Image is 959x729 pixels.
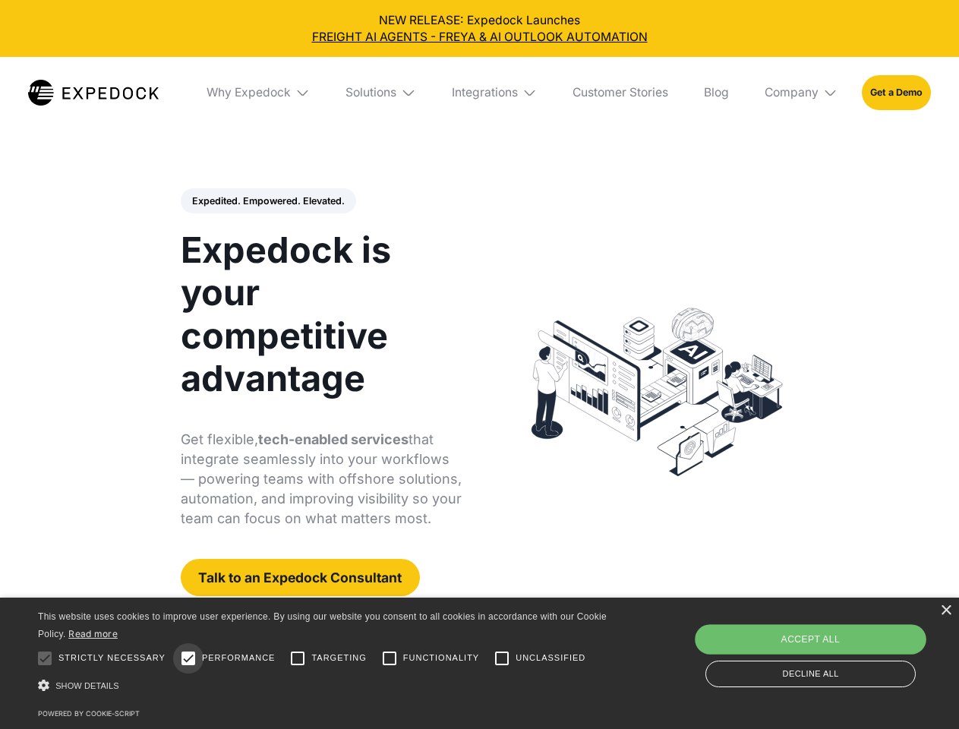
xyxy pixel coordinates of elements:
[55,681,119,690] span: Show details
[345,85,396,100] div: Solutions
[334,57,428,128] div: Solutions
[311,652,366,664] span: Targeting
[258,431,409,447] strong: tech-enabled services
[68,628,118,639] a: Read more
[862,75,931,109] a: Get a Demo
[516,652,585,664] span: Unclassified
[692,57,740,128] a: Blog
[58,652,166,664] span: Strictly necessary
[706,565,959,729] iframe: Chat Widget
[38,709,140,718] a: Powered by cookie-script
[38,611,607,639] span: This website uses cookies to improve user experience. By using our website you consent to all coo...
[403,652,479,664] span: Functionality
[202,652,276,664] span: Performance
[752,57,850,128] div: Company
[181,229,462,399] h1: Expedock is your competitive advantage
[560,57,680,128] a: Customer Stories
[695,624,926,655] div: Accept all
[12,29,948,46] a: FREIGHT AI AGENTS - FREYA & AI OUTLOOK AUTOMATION
[194,57,322,128] div: Why Expedock
[12,12,948,46] div: NEW RELEASE: Expedock Launches
[765,85,819,100] div: Company
[452,85,518,100] div: Integrations
[38,676,612,696] div: Show details
[181,430,462,529] p: Get flexible, that integrate seamlessly into your workflows — powering teams with offshore soluti...
[440,57,549,128] div: Integrations
[207,85,291,100] div: Why Expedock
[181,559,420,596] a: Talk to an Expedock Consultant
